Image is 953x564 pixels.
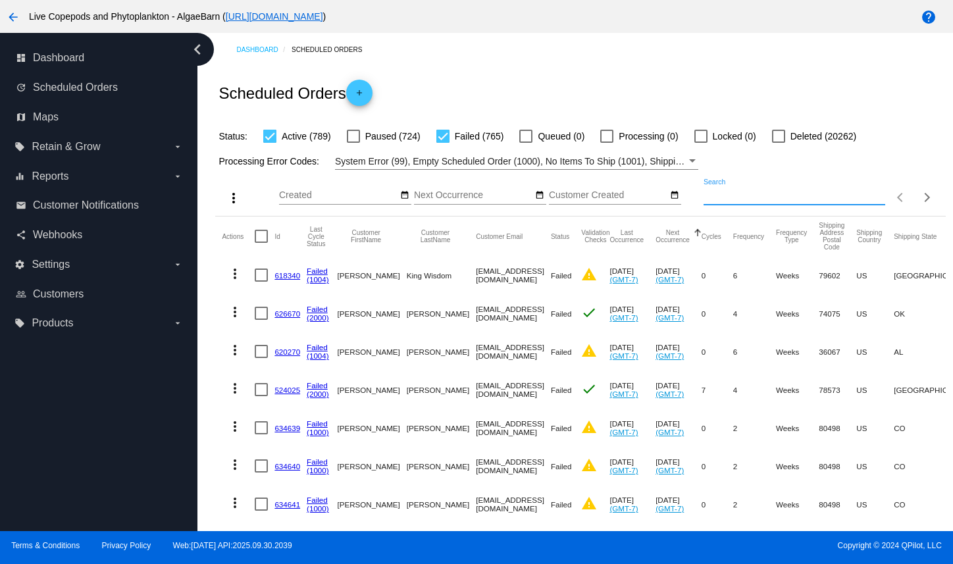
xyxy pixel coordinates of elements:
[551,232,569,240] button: Change sorting for Status
[819,447,856,485] mat-cell: 80498
[609,409,656,447] mat-cell: [DATE]
[476,232,523,240] button: Change sorting for CustomerEmail
[656,313,684,322] a: (GMT-7)
[776,294,819,332] mat-cell: Weeks
[407,485,476,523] mat-cell: [PERSON_NAME]
[702,256,733,294] mat-cell: 0
[609,428,638,436] a: (GMT-7)
[32,141,100,153] span: Retain & Grow
[307,343,328,351] a: Failed
[227,419,243,434] mat-icon: more_vert
[16,224,183,245] a: share Webhooks
[776,447,819,485] mat-cell: Weeks
[236,39,292,60] a: Dashboard
[819,222,844,251] button: Change sorting for ShippingPostcode
[609,390,638,398] a: (GMT-7)
[702,447,733,485] mat-cell: 0
[790,128,856,144] span: Deleted (20262)
[776,332,819,371] mat-cell: Weeks
[538,128,584,144] span: Queued (0)
[856,447,894,485] mat-cell: US
[856,523,894,561] mat-cell: US
[337,371,406,409] mat-cell: [PERSON_NAME]
[733,232,764,240] button: Change sorting for Frequency
[581,419,597,435] mat-icon: warning
[888,184,914,211] button: Previous page
[733,332,776,371] mat-cell: 6
[656,294,702,332] mat-cell: [DATE]
[16,195,183,216] a: email Customer Notifications
[819,332,856,371] mat-cell: 36067
[307,275,329,284] a: (1004)
[488,541,942,550] span: Copyright © 2024 QPilot, LLC
[32,317,73,329] span: Products
[307,419,328,428] a: Failed
[551,386,572,394] span: Failed
[337,229,394,244] button: Change sorting for CustomerFirstName
[702,332,733,371] mat-cell: 0
[219,131,247,141] span: Status:
[733,447,776,485] mat-cell: 2
[407,371,476,409] mat-cell: [PERSON_NAME]
[619,128,678,144] span: Processing (0)
[414,190,532,201] input: Next Occurrence
[609,504,638,513] a: (GMT-7)
[921,9,937,25] mat-icon: help
[16,77,183,98] a: update Scheduled Orders
[609,229,644,244] button: Change sorting for LastOccurrenceUtc
[581,217,609,256] mat-header-cell: Validation Checks
[819,485,856,523] mat-cell: 80498
[274,232,280,240] button: Change sorting for Id
[307,504,329,513] a: (1000)
[227,304,243,320] mat-icon: more_vert
[274,462,300,471] a: 634640
[476,332,551,371] mat-cell: [EMAIL_ADDRESS][DOMAIN_NAME]
[282,128,331,144] span: Active (789)
[227,495,243,511] mat-icon: more_vert
[733,294,776,332] mat-cell: 4
[713,128,756,144] span: Locked (0)
[704,190,885,201] input: Search
[656,409,702,447] mat-cell: [DATE]
[33,288,84,300] span: Customers
[219,156,319,167] span: Processing Error Codes:
[274,271,300,280] a: 618340
[551,424,572,432] span: Failed
[5,9,21,25] mat-icon: arrow_back
[656,485,702,523] mat-cell: [DATE]
[551,347,572,356] span: Failed
[274,386,300,394] a: 524025
[337,256,406,294] mat-cell: [PERSON_NAME]
[656,229,690,244] button: Change sorting for NextOccurrenceUtc
[856,332,894,371] mat-cell: US
[894,232,937,240] button: Change sorting for ShippingState
[609,294,656,332] mat-cell: [DATE]
[307,267,328,275] a: Failed
[365,128,421,144] span: Paused (724)
[776,256,819,294] mat-cell: Weeks
[819,256,856,294] mat-cell: 79602
[670,190,679,201] mat-icon: date_range
[702,409,733,447] mat-cell: 0
[733,409,776,447] mat-cell: 2
[14,259,25,270] i: settings
[407,523,476,561] mat-cell: [PERSON_NAME]
[656,447,702,485] mat-cell: [DATE]
[33,199,139,211] span: Customer Notifications
[14,171,25,182] i: equalizer
[776,229,807,244] button: Change sorting for FrequencyType
[307,390,329,398] a: (2000)
[172,259,183,270] i: arrow_drop_down
[914,184,940,211] button: Next page
[172,171,183,182] i: arrow_drop_down
[173,541,292,550] a: Web:[DATE] API:2025.09.30.2039
[226,11,323,22] a: [URL][DOMAIN_NAME]
[16,107,183,128] a: map Maps
[292,39,374,60] a: Scheduled Orders
[609,523,656,561] mat-cell: [DATE]
[609,447,656,485] mat-cell: [DATE]
[400,190,409,201] mat-icon: date_range
[455,128,504,144] span: Failed (765)
[656,466,684,474] a: (GMT-7)
[535,190,544,201] mat-icon: date_range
